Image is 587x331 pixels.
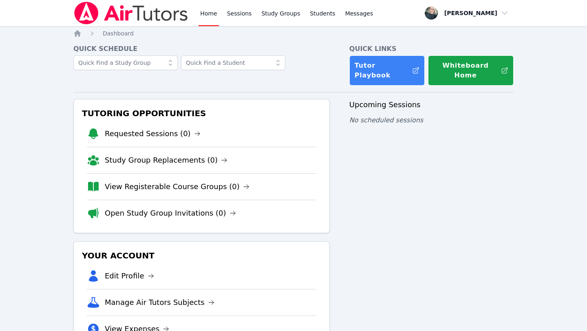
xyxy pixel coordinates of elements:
span: Messages [345,9,373,18]
span: Dashboard [103,30,134,37]
a: Dashboard [103,29,134,38]
nav: Breadcrumb [73,29,514,38]
h3: Your Account [80,248,323,263]
input: Quick Find a Study Group [73,55,178,70]
a: Requested Sessions (0) [105,128,201,139]
input: Quick Find a Student [181,55,285,70]
a: Open Study Group Invitations (0) [105,207,236,219]
a: View Registerable Course Groups (0) [105,181,249,192]
button: Whiteboard Home [428,55,514,86]
a: Manage Air Tutors Subjects [105,297,214,308]
span: No scheduled sessions [349,116,423,124]
a: Study Group Replacements (0) [105,154,227,166]
h4: Quick Schedule [73,44,330,54]
img: Air Tutors [73,2,189,24]
h4: Quick Links [349,44,514,54]
a: Edit Profile [105,270,154,282]
h3: Tutoring Opportunities [80,106,323,121]
a: Tutor Playbook [349,55,425,86]
h3: Upcoming Sessions [349,99,514,110]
